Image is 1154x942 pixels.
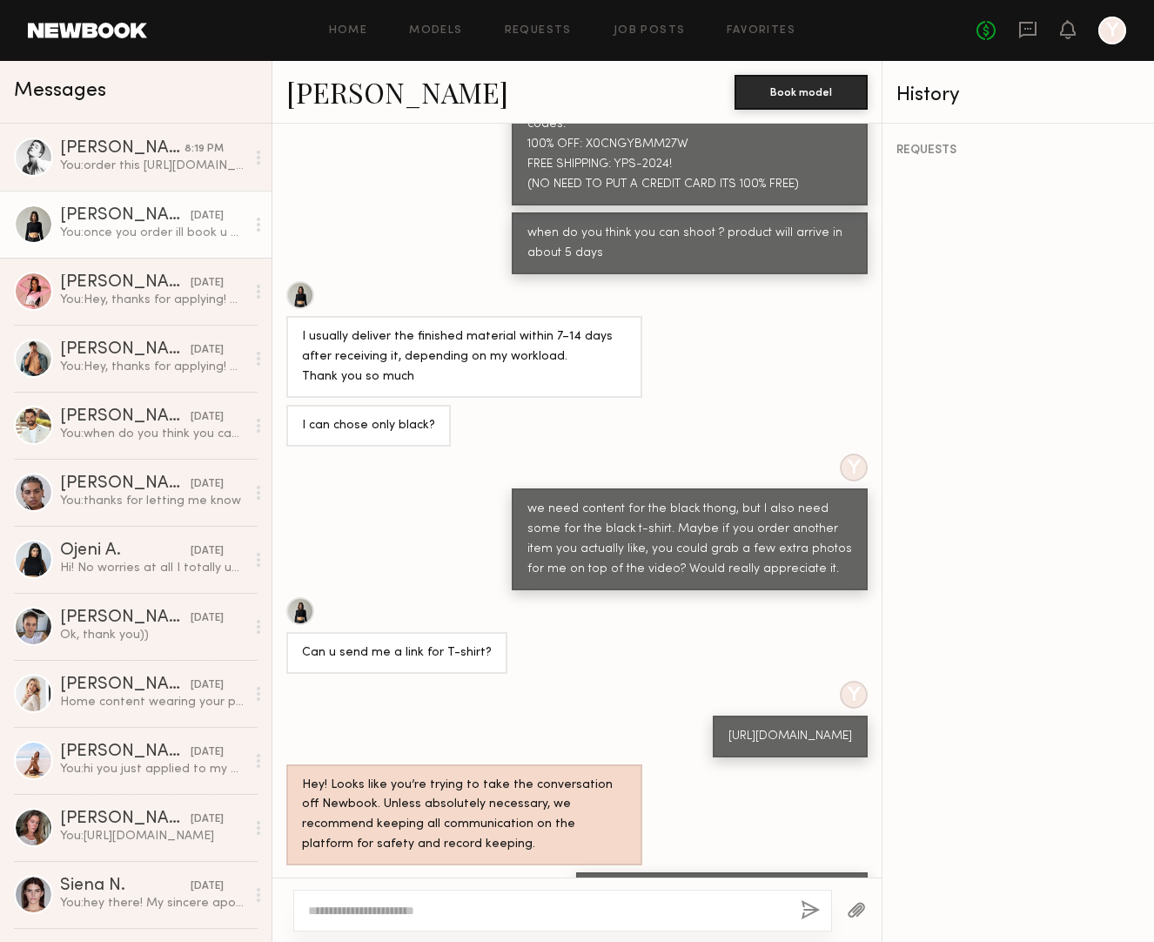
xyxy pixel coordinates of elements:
div: REQUESTS [896,145,1140,157]
div: [DATE] [191,610,224,627]
div: we need content for the black thong, but I also need some for the black t-shirt. Maybe if you ord... [527,500,852,580]
div: [DATE] [191,208,224,225]
div: [URL][DOMAIN_NAME] [728,727,852,747]
a: Y [1098,17,1126,44]
div: [DATE] [191,476,224,493]
div: [PERSON_NAME] [60,408,191,426]
span: Messages [14,81,106,101]
div: You: thanks for letting me know [60,493,245,509]
button: Book model [735,75,868,110]
div: You: once you order ill book u on the app [60,225,245,241]
div: You: hey there! My sincere apologies for my outrageously late response! Would you still like to w... [60,895,245,912]
div: You: when do you think you can shoot (so i can book you)? product will arrive in about 5 days [60,426,245,442]
div: Ok, thank you)) [60,627,245,643]
div: Ojeni A. [60,542,191,560]
a: Requests [505,25,572,37]
div: [PERSON_NAME] [60,341,191,359]
div: Siena N. [60,878,191,895]
div: [PERSON_NAME] [60,475,191,493]
div: [PERSON_NAME] [60,811,191,828]
div: [PERSON_NAME] [60,744,191,761]
div: I can chose only black? [302,416,435,436]
div: [PERSON_NAME] [60,207,191,225]
div: You: order this [URL][DOMAIN_NAME] [60,158,245,174]
div: [PERSON_NAME] [60,609,191,627]
div: Home content wearing your product UGC style [60,694,245,710]
div: [PERSON_NAME] [60,140,185,158]
div: Can u send me a link for T-shirt? [302,643,492,663]
a: Models [409,25,462,37]
a: Job Posts [614,25,686,37]
div: [DATE] [191,677,224,694]
div: [DATE] [191,275,224,292]
a: Home [329,25,368,37]
div: You: Hey, thanks for applying! We think you’re going to be a great fit. Just want to make sure yo... [60,292,245,308]
div: Hi! No worries at all I totally understand :) yes I’m still open to working together! [60,560,245,576]
div: Hey! Looks like you’re trying to take the conversation off Newbook. Unless absolutely necessary, ... [302,776,627,856]
div: [DATE] [191,811,224,828]
div: [DATE] [191,342,224,359]
div: [PERSON_NAME] [60,676,191,694]
div: You: [URL][DOMAIN_NAME] [60,828,245,844]
div: [DATE] [191,543,224,560]
div: [DATE] [191,409,224,426]
div: [DATE] [191,878,224,895]
div: 8:19 PM [185,141,224,158]
a: [PERSON_NAME] [286,73,508,111]
a: Book model [735,84,868,98]
div: when do you think you can shoot ? product will arrive in about 5 days [527,224,852,264]
div: [DATE] [191,744,224,761]
div: You: Hey, thanks for applying! We think you’re going to be a great fit. Just want to make sure yo... [60,359,245,375]
div: Pick a size. Once you’re at checkout, apply these two coupon codes: 100% OFF: X0CNGYBMM27W FREE S... [527,75,852,195]
div: History [896,85,1140,105]
div: You: hi you just applied to my post once more [60,761,245,777]
div: [PERSON_NAME] [60,274,191,292]
div: I usually deliver the finished material within 7–14 days after receiving it, depending on my work... [302,327,627,387]
a: Favorites [727,25,795,37]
